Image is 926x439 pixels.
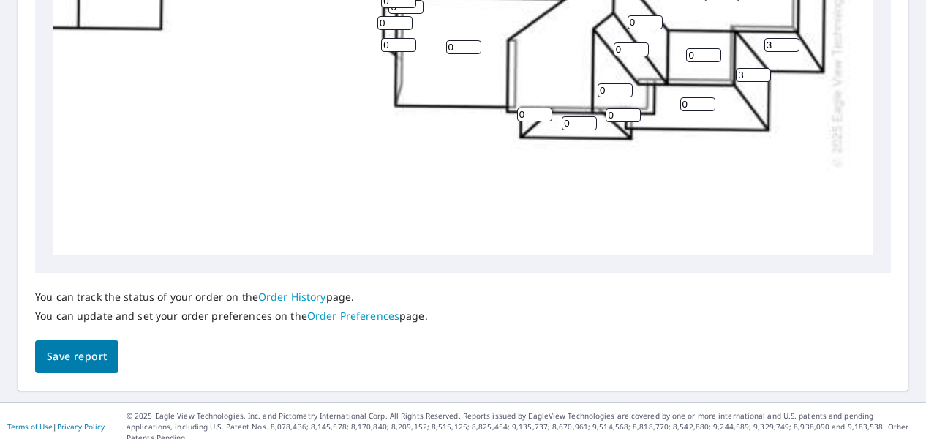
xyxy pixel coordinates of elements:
[35,290,428,304] p: You can track the status of your order on the page.
[57,421,105,432] a: Privacy Policy
[35,340,118,373] button: Save report
[47,348,107,366] span: Save report
[7,422,105,431] p: |
[307,309,399,323] a: Order Preferences
[258,290,326,304] a: Order History
[35,309,428,323] p: You can update and set your order preferences on the page.
[7,421,53,432] a: Terms of Use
